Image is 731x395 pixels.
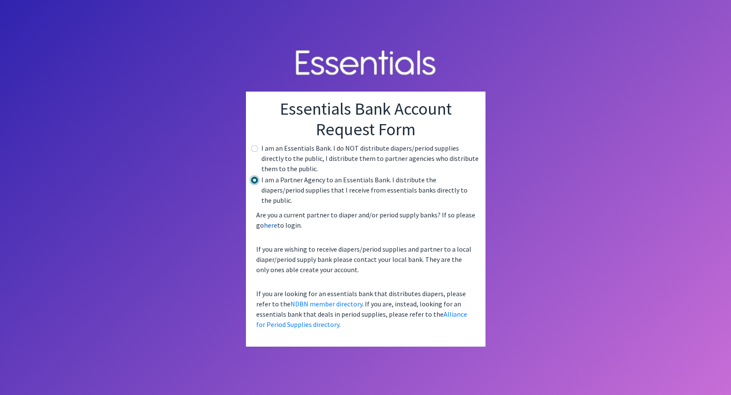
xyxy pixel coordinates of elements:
[253,206,479,234] p: Are you a current partner to diaper and/or period supply banks? If so please go to login.
[289,42,443,86] img: Human Essentials
[290,300,362,308] a: NDBN member directory
[261,175,479,205] label: I am a Partner Agency to an Essentials Bank. I distribute the diapers/period supplies that I rece...
[253,98,479,140] h1: Essentials Bank Account Request Form
[253,241,479,278] p: If you are wishing to receive diapers/period supplies and partner to a local diaper/period supply...
[253,285,479,333] p: If you are looking for an essentials bank that distributes diapers, please refer to the . If you ...
[264,221,277,229] a: here
[261,143,479,174] label: I am an Essentials Bank. I do NOT distribute diapers/period supplies directly to the public, I di...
